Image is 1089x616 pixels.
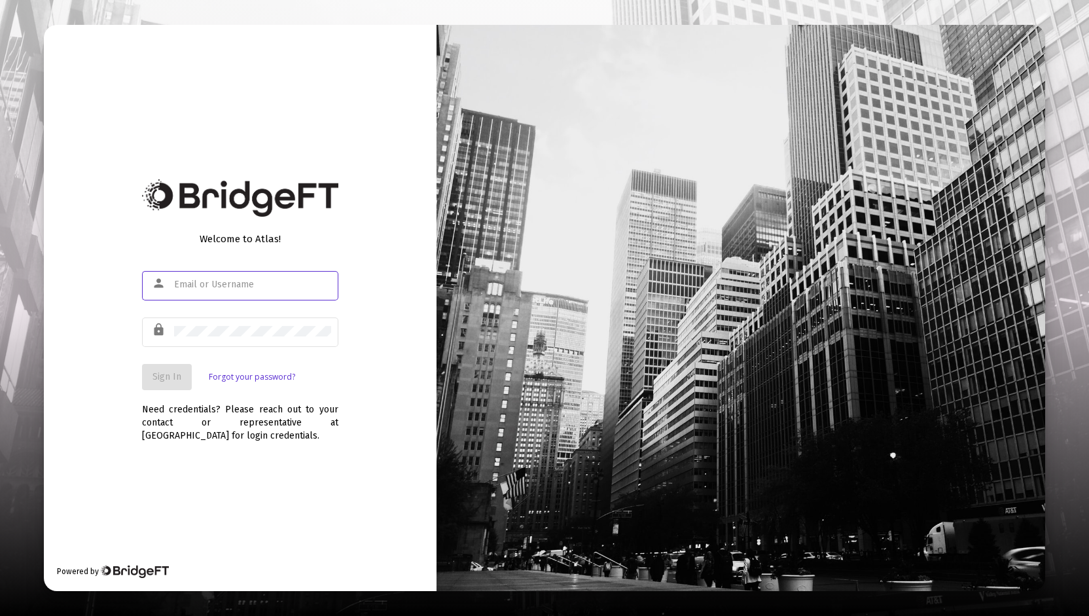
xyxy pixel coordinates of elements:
[209,371,295,384] a: Forgot your password?
[142,232,338,245] div: Welcome to Atlas!
[100,565,169,578] img: Bridge Financial Technology Logo
[152,371,181,382] span: Sign In
[174,280,331,290] input: Email or Username
[142,364,192,390] button: Sign In
[142,390,338,443] div: Need credentials? Please reach out to your contact or representative at [GEOGRAPHIC_DATA] for log...
[152,322,168,338] mat-icon: lock
[152,276,168,291] mat-icon: person
[315,327,326,337] img: npw-badge-icon-locked.svg
[315,280,326,291] img: npw-badge-icon-locked.svg
[142,179,338,217] img: Bridge Financial Technology Logo
[57,565,169,578] div: Powered by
